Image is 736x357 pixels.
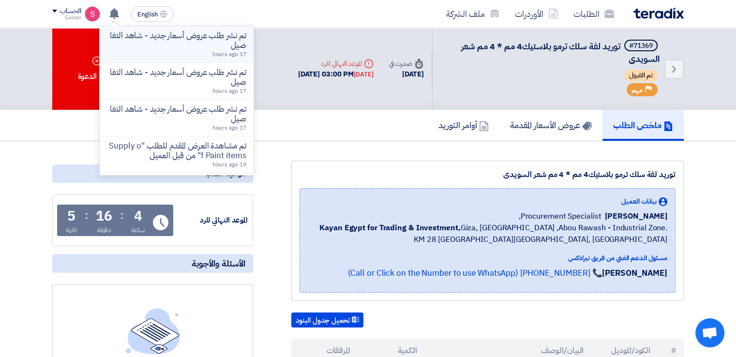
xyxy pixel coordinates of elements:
a: أوامر التوريد [428,110,499,141]
span: بيانات العميل [621,196,657,207]
h5: أوامر التوريد [438,119,489,131]
div: دقيقة [97,225,112,235]
span: مهم [631,86,643,95]
button: English [131,6,174,22]
h5: ملخص الطلب [613,119,673,131]
div: مواعيد الطلب [52,164,253,183]
div: مسئول الدعم الفني من فريق تيرادكس [308,253,667,263]
span: 17 hours ago [212,123,246,132]
img: unnamed_1748516558010.png [85,6,100,22]
p: تم نشر طلب عروض أسعار جديد - شاهد التفاصيل [107,68,246,87]
span: 17 hours ago [212,50,246,59]
a: 📞 [PHONE_NUMBER] (Call or Click on the Number to use WhatsApp) [347,267,602,279]
b: Kayan Egypt for Trading & Investment, [319,222,460,234]
span: 17 hours ago [212,87,246,95]
div: ثانية [66,225,77,235]
strong: [PERSON_NAME] [602,267,667,279]
p: تم نشر طلب عروض أسعار جديد - شاهد التفاصيل [107,31,246,50]
div: الموعد النهائي للرد [175,215,248,226]
div: Gasser [52,15,81,20]
div: ساعة [131,225,145,235]
span: تم القبول [624,70,658,81]
p: تم مشاهدة العرض المقدم للطلب "Supply of Paint items" من قبل العميل [107,141,246,161]
span: Giza, [GEOGRAPHIC_DATA] ,Abou Rawash - Industrial Zone. KM 28 [GEOGRAPHIC_DATA][GEOGRAPHIC_DATA],... [308,222,667,245]
div: الموعد النهائي للرد [298,59,374,69]
div: 4 [134,209,142,223]
span: Procurement Specialist, [519,210,601,222]
div: رفض الدعوة [52,28,139,110]
span: [PERSON_NAME] [605,210,667,222]
span: الأسئلة والأجوبة [192,258,245,269]
a: ملخص الطلب [602,110,684,141]
h5: عروض الأسعار المقدمة [510,119,592,131]
div: 5 [67,209,75,223]
a: عروض الأسعار المقدمة [499,110,602,141]
button: تحميل جدول البنود [291,312,363,328]
div: صدرت في [389,59,424,69]
div: #71369 [629,43,653,49]
div: : [120,207,123,224]
div: : [85,207,88,224]
a: الطلبات [566,2,622,25]
div: Open chat [695,318,724,347]
div: توريد لفة سلك ترمو بلاستيك4 مم * 4 مم شعر السويدى [300,169,676,180]
span: توريد لفة سلك ترمو بلاستيك4 مم * 4 مم شعر السويدى [461,40,660,65]
img: empty_state_list.svg [126,308,180,354]
span: English [137,11,158,18]
div: [DATE] [389,69,424,80]
div: 16 [96,209,112,223]
a: الأوردرات [507,2,566,25]
a: ملف الشركة [438,2,507,25]
img: Teradix logo [633,8,684,19]
div: الحساب [60,7,81,15]
p: تم نشر طلب عروض أسعار جديد - شاهد التفاصيل [107,104,246,124]
div: [DATE] [354,70,373,79]
h5: توريد لفة سلك ترمو بلاستيك4 مم * 4 مم شعر السويدى [444,40,660,65]
div: [DATE] 03:00 PM [298,69,374,80]
span: 19 hours ago [212,160,246,169]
